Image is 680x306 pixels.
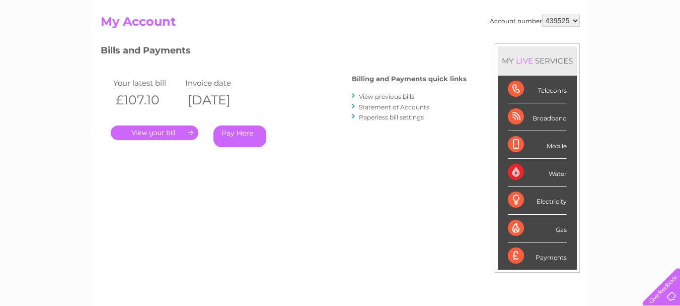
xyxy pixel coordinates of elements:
div: Broadband [508,103,567,131]
a: Water [503,43,522,50]
div: Clear Business is a trading name of Verastar Limited (registered in [GEOGRAPHIC_DATA] No. 3667643... [103,6,578,49]
a: Contact [613,43,638,50]
td: Invoice date [183,76,255,90]
a: Paperless bill settings [359,113,424,121]
a: Energy [528,43,550,50]
a: Blog [592,43,607,50]
a: Statement of Accounts [359,103,429,111]
a: . [111,126,198,140]
h4: Billing and Payments quick links [352,75,467,83]
th: £107.10 [111,90,183,110]
div: Account number [490,15,580,27]
img: logo.png [24,26,75,57]
td: Your latest bill [111,76,183,90]
div: MY SERVICES [498,46,577,75]
a: Log out [647,43,670,50]
h3: Bills and Payments [101,43,467,61]
div: Payments [508,242,567,270]
a: View previous bills [359,93,414,100]
a: Telecoms [556,43,586,50]
a: Pay Here [213,126,266,147]
div: LIVE [514,56,535,66]
div: Water [508,159,567,187]
div: Electricity [508,187,567,214]
a: 0333 014 3131 [490,5,560,18]
th: [DATE] [183,90,255,110]
h2: My Account [101,15,580,34]
div: Mobile [508,131,567,159]
div: Gas [508,215,567,242]
div: Telecoms [508,76,567,103]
